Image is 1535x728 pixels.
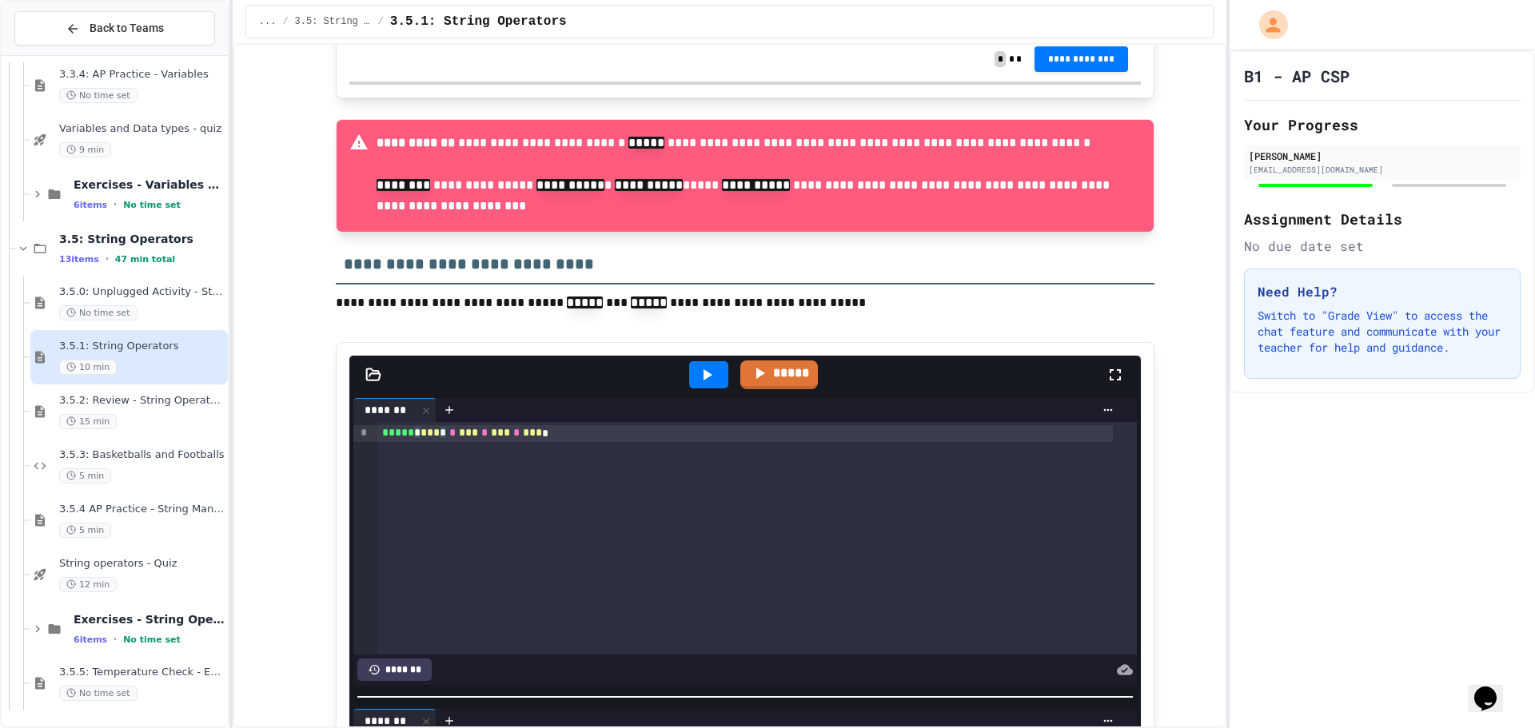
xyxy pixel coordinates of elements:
span: • [106,253,109,265]
span: Variables and Data types - quiz [59,122,225,136]
span: 3.3.4: AP Practice - Variables [59,68,225,82]
span: 3.5.4 AP Practice - String Manipulation [59,503,225,516]
span: No time set [59,305,138,320]
span: 3.5.5: Temperature Check - Exit Ticket [59,666,225,679]
span: 3.5.2: Review - String Operators [59,394,225,408]
span: String operators - Quiz [59,557,225,571]
span: 6 items [74,635,107,645]
span: Exercises - Variables and Data Types [74,177,225,192]
span: 9 min [59,142,111,157]
span: • [114,633,117,646]
span: 3.5.3: Basketballs and Footballs [59,448,225,462]
h2: Assignment Details [1244,208,1521,230]
h3: Need Help? [1258,282,1507,301]
span: 15 min [59,414,117,429]
h1: B1 - AP CSP [1244,65,1350,87]
span: ... [259,15,277,28]
span: / [378,15,384,28]
span: 5 min [59,523,111,538]
span: • [114,198,117,211]
span: 47 min total [115,254,175,265]
span: 3.5: String Operators [59,232,225,246]
h2: Your Progress [1244,113,1521,136]
span: 3.5: String Operators [295,15,372,28]
span: No time set [59,686,138,701]
span: 6 items [74,200,107,210]
span: 5 min [59,468,111,483]
span: 10 min [59,360,117,375]
p: Switch to "Grade View" to access the chat feature and communicate with your teacher for help and ... [1258,308,1507,356]
div: [EMAIL_ADDRESS][DOMAIN_NAME] [1249,164,1516,176]
span: / [282,15,288,28]
span: 3.5.0: Unplugged Activity - String Operators [59,285,225,299]
span: 12 min [59,577,117,592]
button: Back to Teams [14,11,215,46]
iframe: chat widget [1468,664,1519,712]
span: Back to Teams [90,20,164,37]
span: No time set [59,88,138,103]
span: 3.5.1: String Operators [59,340,225,353]
span: 3.5.1: String Operators [390,12,567,31]
span: No time set [123,635,181,645]
div: No due date set [1244,237,1521,256]
div: [PERSON_NAME] [1249,149,1516,163]
div: My Account [1242,6,1292,43]
span: Exercises - String Operators [74,612,225,627]
span: No time set [123,200,181,210]
span: 13 items [59,254,99,265]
